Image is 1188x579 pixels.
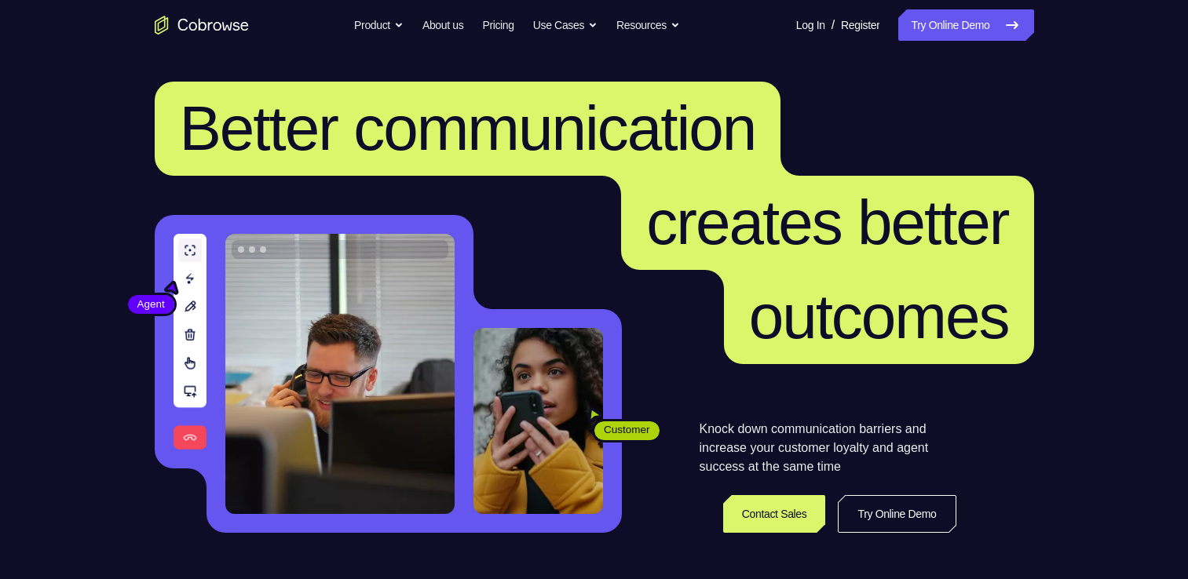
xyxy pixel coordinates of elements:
span: outcomes [749,282,1009,351]
p: Knock down communication barriers and increase your customer loyalty and agent success at the sam... [700,420,956,476]
a: Try Online Demo [898,9,1033,41]
a: Try Online Demo [838,495,956,533]
a: Go to the home page [155,16,249,35]
button: Resources [616,9,680,41]
span: creates better [646,188,1008,257]
span: / [832,16,835,35]
img: A customer support agent talking on the phone [225,234,455,514]
a: Log In [796,9,825,41]
a: Register [841,9,879,41]
a: Pricing [482,9,514,41]
img: A customer holding their phone [473,328,603,514]
a: Contact Sales [723,495,826,533]
span: Better communication [180,93,756,163]
a: About us [422,9,463,41]
button: Use Cases [533,9,598,41]
button: Product [354,9,404,41]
